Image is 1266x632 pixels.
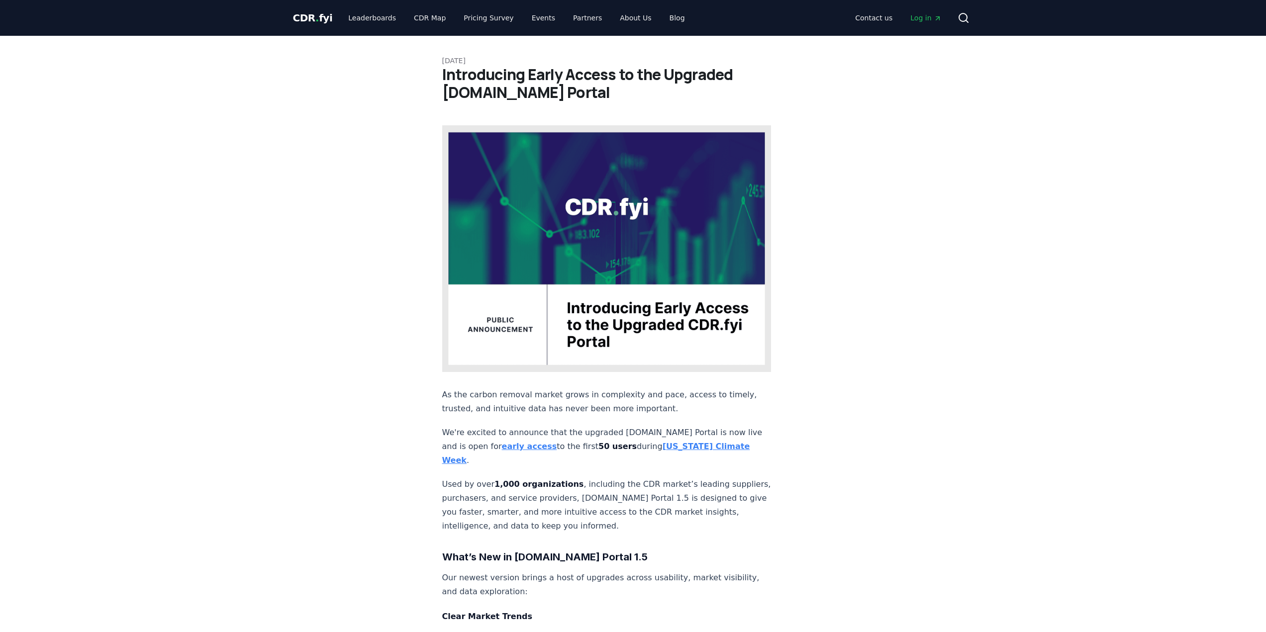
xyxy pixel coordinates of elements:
p: [DATE] [442,56,824,66]
a: CDR Map [406,9,454,27]
nav: Main [340,9,692,27]
span: Log in [910,13,941,23]
strong: 50 users [598,442,637,451]
a: Pricing Survey [456,9,521,27]
p: Our newest version brings a host of upgrades across usability, market visibility, and data explor... [442,571,772,599]
p: Used by over , including the CDR market’s leading suppliers, purchasers, and service providers, [... [442,477,772,533]
strong: Clear Market Trends [442,612,533,621]
a: Log in [902,9,949,27]
a: early access [502,442,557,451]
a: Blog [662,9,693,27]
p: We're excited to announce that the upgraded [DOMAIN_NAME] Portal is now live and is open for to t... [442,426,772,467]
a: Partners [565,9,610,27]
a: Leaderboards [340,9,404,27]
a: Contact us [847,9,900,27]
a: About Us [612,9,659,27]
strong: What’s New in [DOMAIN_NAME] Portal 1.5 [442,551,648,563]
nav: Main [847,9,949,27]
a: Events [524,9,563,27]
span: . [315,12,319,24]
span: CDR fyi [293,12,333,24]
img: blog post image [442,125,772,372]
p: As the carbon removal market grows in complexity and pace, access to timely, trusted, and intuiti... [442,388,772,416]
strong: 1,000 organizations [494,479,584,489]
h1: Introducing Early Access to the Upgraded [DOMAIN_NAME] Portal [442,66,824,101]
a: CDR.fyi [293,11,333,25]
